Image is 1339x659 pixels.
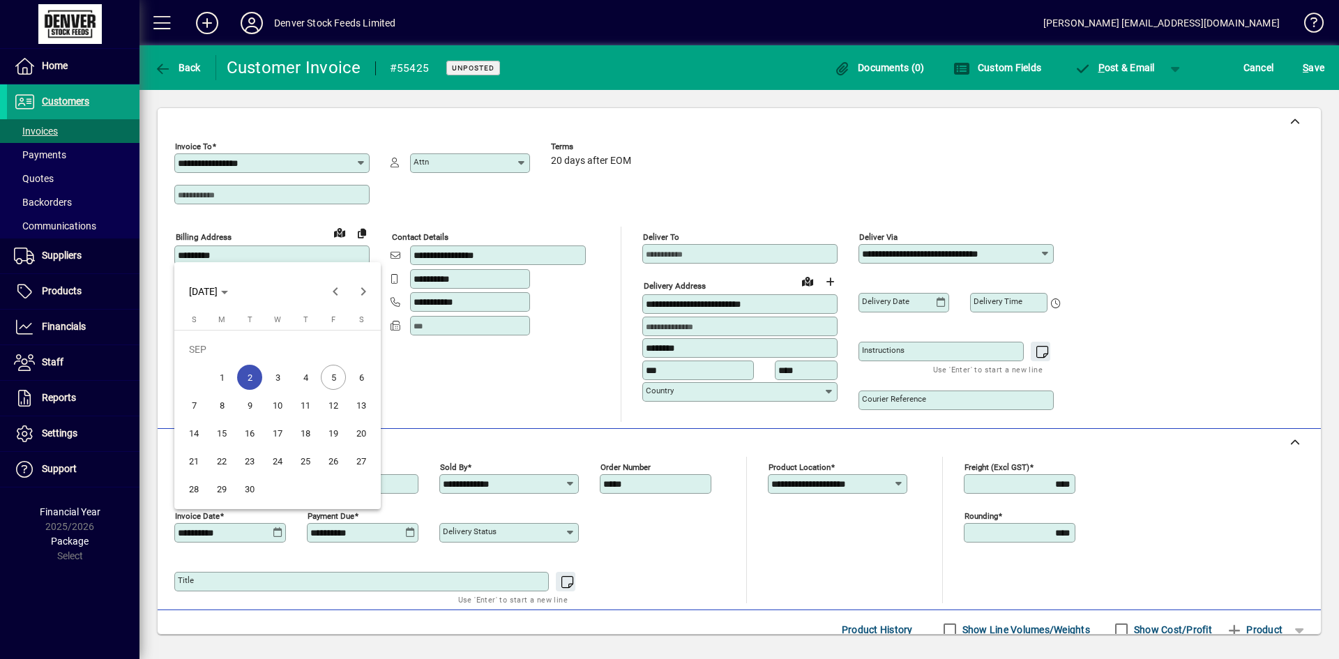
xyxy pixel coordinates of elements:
button: Sat Sep 13 2025 [347,391,375,419]
span: 16 [237,421,262,446]
span: W [274,315,281,324]
button: Thu Sep 18 2025 [292,419,319,447]
span: 15 [209,421,234,446]
span: 1 [209,365,234,390]
button: Thu Sep 25 2025 [292,447,319,475]
button: Fri Sep 05 2025 [319,363,347,391]
button: Mon Sep 08 2025 [208,391,236,419]
button: Fri Sep 12 2025 [319,391,347,419]
span: 4 [293,365,318,390]
span: 28 [181,476,206,501]
button: Wed Sep 03 2025 [264,363,292,391]
span: 22 [209,448,234,474]
button: Thu Sep 04 2025 [292,363,319,391]
button: Next month [349,278,377,305]
span: 26 [321,448,346,474]
button: Wed Sep 24 2025 [264,447,292,475]
span: 19 [321,421,346,446]
button: Choose month and year [183,279,234,304]
span: 6 [349,365,374,390]
span: 18 [293,421,318,446]
button: Sun Sep 07 2025 [180,391,208,419]
button: Tue Sep 09 2025 [236,391,264,419]
button: Sat Sep 06 2025 [347,363,375,391]
button: Mon Sep 01 2025 [208,363,236,391]
span: F [331,315,335,324]
span: [DATE] [189,286,218,297]
span: 24 [265,448,290,474]
span: 9 [237,393,262,418]
span: 13 [349,393,374,418]
td: SEP [180,335,375,363]
span: S [192,315,197,324]
span: 12 [321,393,346,418]
span: 20 [349,421,374,446]
span: 8 [209,393,234,418]
button: Mon Sep 22 2025 [208,447,236,475]
button: Fri Sep 26 2025 [319,447,347,475]
span: 3 [265,365,290,390]
button: Sun Sep 28 2025 [180,475,208,503]
button: Wed Sep 10 2025 [264,391,292,419]
span: 10 [265,393,290,418]
button: Sun Sep 14 2025 [180,419,208,447]
span: 27 [349,448,374,474]
span: 23 [237,448,262,474]
span: 30 [237,476,262,501]
span: 14 [181,421,206,446]
span: S [359,315,364,324]
span: 5 [321,365,346,390]
button: Mon Sep 29 2025 [208,475,236,503]
span: 25 [293,448,318,474]
span: 2 [237,365,262,390]
span: 11 [293,393,318,418]
button: Thu Sep 11 2025 [292,391,319,419]
span: 7 [181,393,206,418]
button: Wed Sep 17 2025 [264,419,292,447]
button: Mon Sep 15 2025 [208,419,236,447]
span: 21 [181,448,206,474]
button: Sat Sep 27 2025 [347,447,375,475]
button: Sun Sep 21 2025 [180,447,208,475]
button: Tue Sep 30 2025 [236,475,264,503]
span: T [303,315,308,324]
button: Fri Sep 19 2025 [319,419,347,447]
button: Previous month [321,278,349,305]
span: 29 [209,476,234,501]
button: Sat Sep 20 2025 [347,419,375,447]
button: Tue Sep 16 2025 [236,419,264,447]
button: Tue Sep 23 2025 [236,447,264,475]
span: 17 [265,421,290,446]
span: T [248,315,252,324]
span: M [218,315,225,324]
button: Tue Sep 02 2025 [236,363,264,391]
